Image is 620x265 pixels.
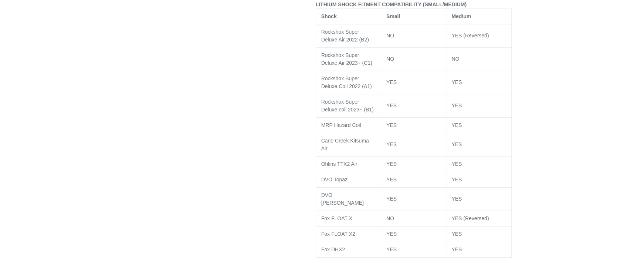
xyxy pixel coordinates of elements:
span: YES [386,79,397,85]
td: YES (Reversed) [446,24,511,47]
span: DVO Topaz [321,177,348,182]
td: Fox FLOAT X2 [316,226,381,242]
td: YES [446,242,511,257]
strong: Shock [321,13,337,19]
span: MRP Hazard Coil [321,122,361,128]
span: YES [451,79,462,85]
td: YES [381,242,446,257]
span: YES [451,231,462,237]
td: NO [381,47,446,71]
td: YES [381,156,446,172]
td: NO [446,47,511,71]
span: Rockshox Super Deluxe Air 2022 (B2) [321,29,369,43]
td: YES [446,156,511,172]
span: YES [451,103,462,108]
td: NO [381,24,446,47]
td: YES [381,117,446,133]
td: YES [381,187,446,211]
span: Fox FLOAT X [321,215,352,221]
strong: LITHIUM SHOCK FITMENT COMPATIBILITY (SMALL/MEDIUM) [316,1,467,7]
span: Fox DHX2 [321,246,345,252]
span: DVO [PERSON_NAME] [321,192,364,206]
strong: Small [386,13,400,19]
span: Rockshox Super Deluxe coil 2023+ (B1) [321,99,374,113]
strong: Medium [451,13,471,19]
span: Rockshox Super Deluxe Air 2023+ (C1) [321,52,372,66]
span: Ohlins TTX2 Air [321,161,358,167]
span: YES [386,103,397,108]
span: Cane Creek Kitsuma Air [321,138,369,151]
td: YES [446,133,511,156]
td: YES (Reversed) [446,211,511,226]
span: Rockshox Super Deluxe Coil 2022 (A1) [321,76,372,89]
td: NO [381,211,446,226]
td: YES [446,117,511,133]
td: YES [446,187,511,211]
td: YES [446,172,511,187]
td: YES [381,172,446,187]
td: YES [381,133,446,156]
span: YES [386,231,397,237]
